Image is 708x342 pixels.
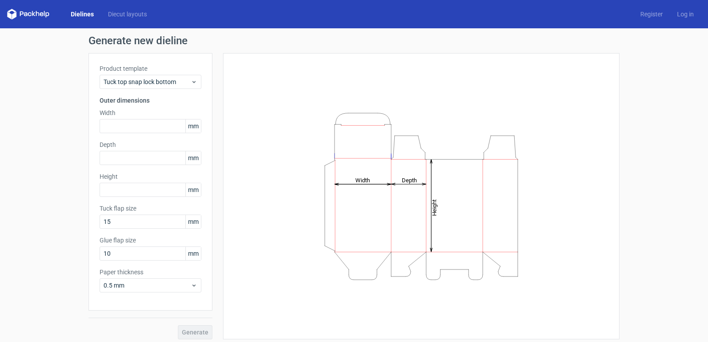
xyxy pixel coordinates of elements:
[100,108,201,117] label: Width
[100,268,201,277] label: Paper thickness
[185,151,201,165] span: mm
[100,204,201,213] label: Tuck flap size
[185,119,201,133] span: mm
[88,35,619,46] h1: Generate new dieline
[104,281,191,290] span: 0.5 mm
[100,140,201,149] label: Depth
[185,215,201,228] span: mm
[104,77,191,86] span: Tuck top snap lock bottom
[431,199,438,215] tspan: Height
[100,96,201,105] h3: Outer dimensions
[100,172,201,181] label: Height
[670,10,701,19] a: Log in
[185,183,201,196] span: mm
[100,64,201,73] label: Product template
[100,236,201,245] label: Glue flap size
[185,247,201,260] span: mm
[64,10,101,19] a: Dielines
[355,177,370,183] tspan: Width
[101,10,154,19] a: Diecut layouts
[633,10,670,19] a: Register
[402,177,417,183] tspan: Depth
